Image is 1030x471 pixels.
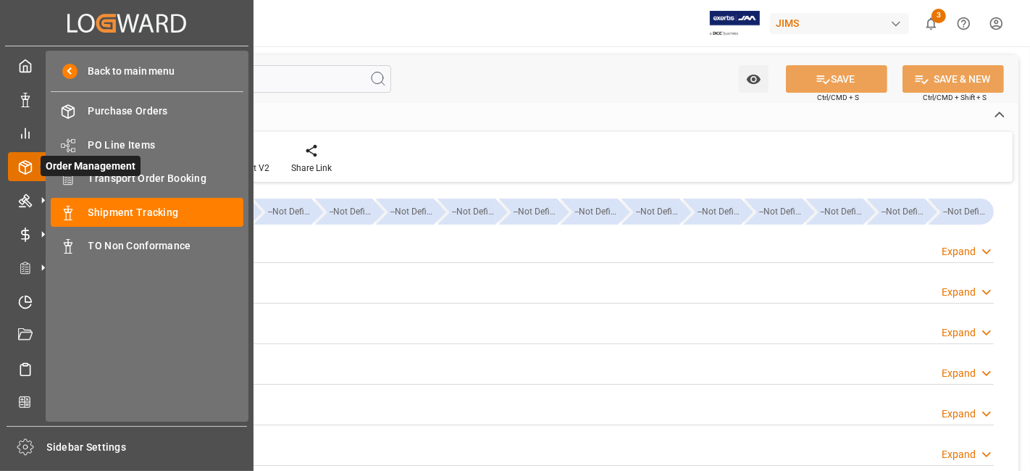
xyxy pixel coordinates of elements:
[51,130,243,159] a: PO Line Items
[514,199,557,225] div: --Not Defined--
[942,325,976,341] div: Expand
[915,7,947,40] button: show 3 new notifications
[561,199,619,225] div: --Not Defined--
[88,171,244,186] span: Transport Order Booking
[390,199,434,225] div: --Not Defined--
[942,407,976,422] div: Expand
[947,7,980,40] button: Help Center
[315,199,373,225] div: --Not Defined--
[254,199,311,225] div: --Not Defined--
[698,199,741,225] div: --Not Defined--
[8,388,246,417] a: CO2 Calculator
[8,287,246,315] a: Timeslot Management V2
[931,9,946,23] span: 3
[88,138,244,153] span: PO Line Items
[8,354,246,383] a: Sailing Schedules
[51,232,243,260] a: TO Non Conformance
[943,199,987,225] div: --Not Defined--
[739,65,769,93] button: open menu
[51,97,243,125] a: Purchase Orders
[47,440,248,455] span: Sidebar Settings
[636,199,679,225] div: --Not Defined--
[786,65,887,93] button: SAVE
[903,65,1004,93] button: SAVE & NEW
[376,199,434,225] div: --Not Defined--
[437,199,495,225] div: --Not Defined--
[942,447,976,462] div: Expand
[330,199,373,225] div: --Not Defined--
[923,92,987,103] span: Ctrl/CMD + Shift + S
[770,13,909,34] div: JIMS
[575,199,619,225] div: --Not Defined--
[452,199,495,225] div: --Not Defined--
[745,199,803,225] div: --Not Defined--
[806,199,864,225] div: --Not Defined--
[817,92,859,103] span: Ctrl/CMD + S
[759,199,803,225] div: --Not Defined--
[8,321,246,349] a: Document Management
[867,199,925,225] div: --Not Defined--
[88,104,244,119] span: Purchase Orders
[683,199,741,225] div: --Not Defined--
[882,199,925,225] div: --Not Defined--
[51,198,243,226] a: Shipment Tracking
[41,156,141,176] span: Order Management
[78,64,175,79] span: Back to main menu
[621,199,679,225] div: --Not Defined--
[268,199,311,225] div: --Not Defined--
[88,238,244,254] span: TO Non Conformance
[821,199,864,225] div: --Not Defined--
[710,11,760,36] img: Exertis%20JAM%20-%20Email%20Logo.jpg_1722504956.jpg
[291,162,332,175] div: Share Link
[942,285,976,300] div: Expand
[929,199,994,225] div: --Not Defined--
[8,51,246,80] a: My Cockpit
[51,164,243,193] a: Transport Order Booking
[499,199,557,225] div: --Not Defined--
[8,119,246,147] a: My Reports
[942,244,976,259] div: Expand
[8,85,246,113] a: Data Management
[88,205,244,220] span: Shipment Tracking
[770,9,915,37] button: JIMS
[942,366,976,381] div: Expand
